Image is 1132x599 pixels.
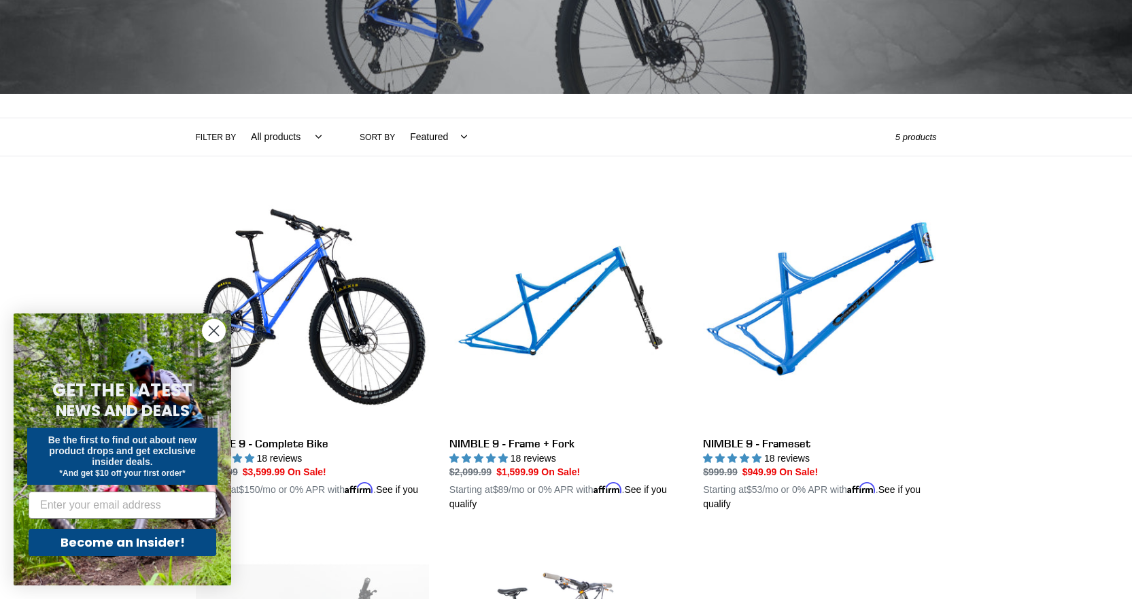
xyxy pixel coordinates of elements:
button: Become an Insider! [29,529,216,556]
span: *And get $10 off your first order* [59,468,185,478]
span: NEWS AND DEALS [56,400,190,422]
label: Filter by [196,131,237,143]
span: GET THE LATEST [52,378,192,403]
span: Be the first to find out about new product drops and get exclusive insider deals. [48,434,197,467]
label: Sort by [360,131,395,143]
span: 5 products [895,132,937,142]
button: Close dialog [202,319,226,343]
input: Enter your email address [29,492,216,519]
